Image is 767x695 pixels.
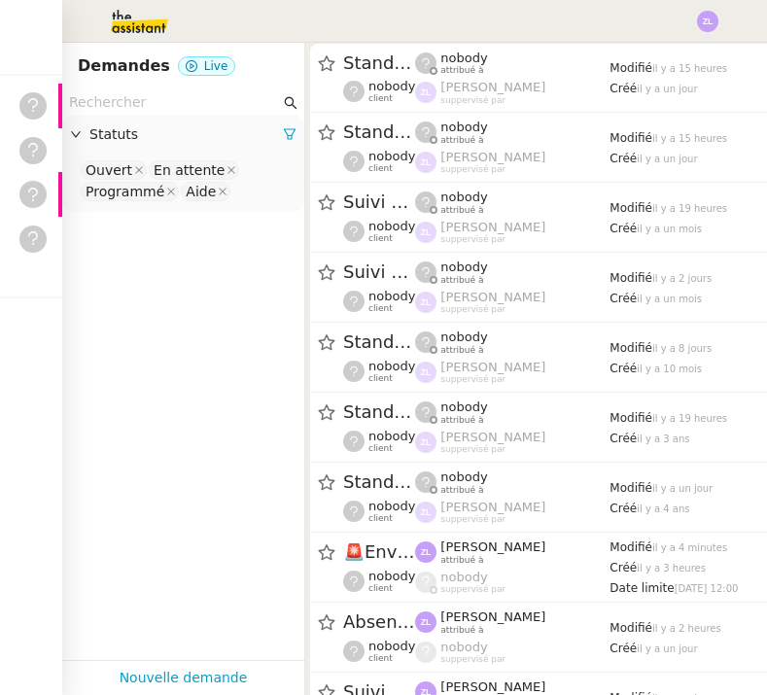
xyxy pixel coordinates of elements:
[86,161,132,179] div: Ouvert
[652,483,713,494] span: il y a un jour
[610,540,652,554] span: Modifié
[415,611,436,633] img: svg
[368,653,393,664] span: client
[415,190,610,215] app-user-label: attribué à
[149,160,239,180] nz-select-item: En attente
[343,54,415,72] span: Standard - Gestion des appels entrants - octobre 2025
[154,161,225,179] div: En attente
[343,219,415,244] app-user-detailed-label: client
[343,359,415,384] app-user-detailed-label: client
[610,271,652,285] span: Modifié
[368,303,393,314] span: client
[368,93,393,104] span: client
[440,345,483,356] span: attribué à
[415,120,610,145] app-user-label: attribué à
[610,341,652,355] span: Modifié
[343,123,415,141] span: Standard téléphonique - octobre 2025
[368,569,415,583] span: nobody
[343,639,415,664] app-user-detailed-label: client
[440,500,545,514] span: [PERSON_NAME]
[637,643,697,654] span: il y a un jour
[415,500,610,525] app-user-label: suppervisé par
[637,563,706,573] span: il y a 3 heures
[440,400,487,414] span: nobody
[637,154,697,164] span: il y a un jour
[637,504,689,514] span: il y a 4 ans
[440,469,487,484] span: nobody
[440,65,483,76] span: attribué à
[89,123,283,146] span: Statuts
[368,219,415,233] span: nobody
[440,444,506,455] span: suppervisé par
[610,502,637,515] span: Créé
[343,429,415,454] app-user-detailed-label: client
[440,555,483,566] span: attribué à
[440,51,487,65] span: nobody
[440,654,506,665] span: suppervisé par
[368,499,415,513] span: nobody
[415,80,610,105] app-user-label: suppervisé par
[415,609,610,635] app-user-label: attribué à
[415,640,610,665] app-user-label: suppervisé par
[440,80,545,94] span: [PERSON_NAME]
[440,625,483,636] span: attribué à
[181,182,230,201] nz-select-item: Aide
[343,541,365,562] span: 🚨
[610,61,652,75] span: Modifié
[120,667,248,689] a: Nouvelle demande
[440,584,506,595] span: suppervisé par
[368,79,415,93] span: nobody
[440,570,487,584] span: nobody
[368,289,415,303] span: nobody
[440,190,487,204] span: nobody
[368,513,393,524] span: client
[343,543,415,561] span: Envoyer le ticket de monsieur [PERSON_NAME]
[440,234,506,245] span: suppervisé par
[440,640,487,654] span: nobody
[343,263,415,281] span: Suivi des demandes / procédures en cours Storvatt - Client [PERSON_NAME] Jeandet
[415,82,436,103] img: svg
[637,224,702,234] span: il y a un mois
[652,542,727,553] span: il y a 4 minutes
[610,201,652,215] span: Modifié
[637,364,702,374] span: il y a 10 mois
[652,623,721,634] span: il y a 2 heures
[440,330,487,344] span: nobody
[343,289,415,314] app-user-detailed-label: client
[440,95,506,106] span: suppervisé par
[343,403,415,421] span: Standard [PERSON_NAME]
[368,373,393,384] span: client
[368,429,415,443] span: nobody
[440,609,545,624] span: [PERSON_NAME]
[440,135,483,146] span: attribué à
[440,120,487,134] span: nobody
[440,360,545,374] span: [PERSON_NAME]
[415,360,610,385] app-user-label: suppervisé par
[637,434,689,444] span: il y a 3 ans
[368,359,415,373] span: nobody
[186,183,216,200] div: Aide
[610,432,637,445] span: Créé
[343,499,415,524] app-user-detailed-label: client
[440,485,483,496] span: attribué à
[415,570,610,595] app-user-label: suppervisé par
[675,583,739,594] span: [DATE] 12:00
[343,149,415,174] app-user-detailed-label: client
[368,443,393,454] span: client
[368,149,415,163] span: nobody
[368,639,415,653] span: nobody
[415,502,436,523] img: svg
[610,292,637,305] span: Créé
[440,260,487,274] span: nobody
[204,59,228,73] span: Live
[440,415,483,426] span: attribué à
[637,84,697,94] span: il y a un jour
[415,432,436,453] img: svg
[440,679,545,694] span: [PERSON_NAME]
[440,290,545,304] span: [PERSON_NAME]
[415,220,610,245] app-user-label: suppervisé par
[415,292,436,313] img: svg
[440,539,545,554] span: [PERSON_NAME]
[610,642,637,655] span: Créé
[62,116,304,154] div: Statuts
